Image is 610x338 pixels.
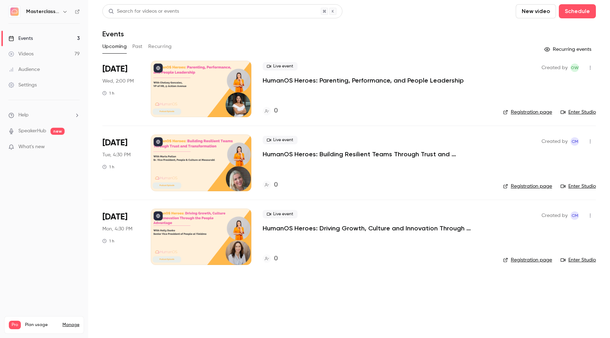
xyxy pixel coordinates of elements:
div: 1 h [102,164,114,170]
span: OW [571,64,579,72]
span: Plan usage [25,322,58,328]
span: [DATE] [102,64,127,75]
h4: 0 [274,106,278,116]
h1: Events [102,30,124,38]
h4: 0 [274,180,278,190]
div: Aug 26 Tue, 4:30 PM (Europe/London) [102,134,139,191]
span: [DATE] [102,137,127,149]
li: help-dropdown-opener [8,111,80,119]
span: Live event [263,210,298,218]
button: Past [132,41,143,52]
a: Registration page [503,183,552,190]
span: CM [572,211,578,220]
a: Enter Studio [561,256,596,264]
div: Search for videos or events [108,8,179,15]
span: Created by [542,137,568,146]
a: Manage [62,322,79,328]
div: Sep 1 Mon, 4:30 PM (Europe/London) [102,209,139,265]
a: Registration page [503,256,552,264]
span: Tue, 4:30 PM [102,151,131,158]
div: Audience [8,66,40,73]
span: Live event [263,62,298,71]
span: Olivia Wynne [570,64,579,72]
span: Wed, 2:00 PM [102,78,134,85]
a: Enter Studio [561,183,596,190]
span: Created by [542,64,568,72]
div: Settings [8,82,37,89]
div: Videos [8,50,34,58]
a: HumanOS Heroes: Parenting, Performance, and People Leadership [263,76,464,85]
span: Created by [542,211,568,220]
a: HumanOS Heroes: Building Resilient Teams Through Trust and Transformation [263,150,474,158]
span: CM [572,137,578,146]
span: Connor McManus [570,211,579,220]
a: 0 [263,106,278,116]
a: SpeakerHub [18,127,46,135]
img: Masterclass Channel [9,6,20,17]
div: 1 h [102,90,114,96]
h4: 0 [274,254,278,264]
a: HumanOS Heroes: Driving Growth, Culture and Innovation Through the People Advantage [263,224,474,233]
button: Recurring events [541,44,596,55]
a: Registration page [503,109,552,116]
span: Pro [9,321,21,329]
span: What's new [18,143,45,151]
span: Live event [263,136,298,144]
button: Schedule [559,4,596,18]
button: Upcoming [102,41,127,52]
span: Connor McManus [570,137,579,146]
div: 1 h [102,238,114,244]
span: Mon, 4:30 PM [102,225,132,233]
h6: Masterclass Channel [26,8,59,15]
button: Recurring [148,41,172,52]
a: Enter Studio [561,109,596,116]
span: Help [18,111,29,119]
a: 0 [263,180,278,190]
div: Aug 20 Wed, 2:00 PM (Europe/London) [102,61,139,117]
button: New video [516,4,556,18]
span: new [50,128,65,135]
div: Events [8,35,33,42]
span: [DATE] [102,211,127,223]
a: 0 [263,254,278,264]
